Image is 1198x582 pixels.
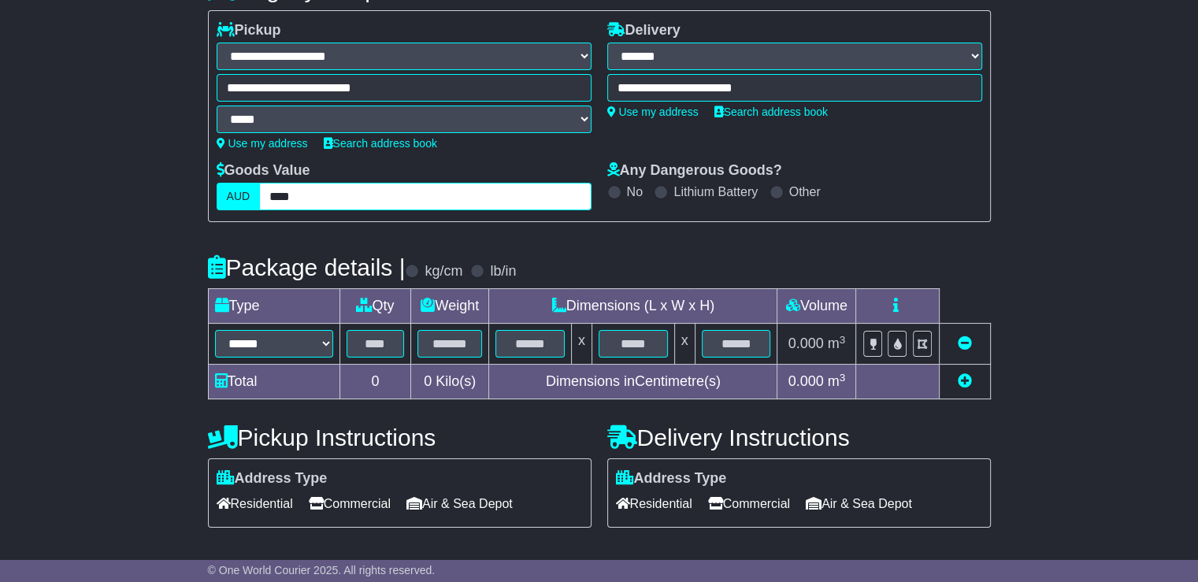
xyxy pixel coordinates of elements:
label: Lithium Battery [673,184,758,199]
a: Use my address [217,137,308,150]
sup: 3 [840,372,846,384]
sup: 3 [840,334,846,346]
td: Kilo(s) [411,365,489,399]
label: Any Dangerous Goods? [607,162,782,180]
span: Commercial [309,491,391,516]
td: Qty [339,289,411,324]
label: kg/cm [425,263,462,280]
label: Goods Value [217,162,310,180]
label: AUD [217,183,261,210]
td: x [571,324,592,365]
label: lb/in [490,263,516,280]
span: m [828,335,846,351]
td: Dimensions in Centimetre(s) [489,365,777,399]
span: © One World Courier 2025. All rights reserved. [208,564,436,576]
span: Commercial [708,491,790,516]
td: x [674,324,695,365]
a: Remove this item [958,335,972,351]
span: Air & Sea Depot [406,491,513,516]
span: Residential [217,491,293,516]
label: No [627,184,643,199]
td: Weight [411,289,489,324]
td: Total [208,365,339,399]
span: Air & Sea Depot [806,491,912,516]
a: Search address book [714,106,828,118]
label: Address Type [616,470,727,487]
label: Pickup [217,22,281,39]
h4: Pickup Instructions [208,424,592,450]
span: Residential [616,491,692,516]
a: Add new item [958,373,972,389]
td: Dimensions (L x W x H) [489,289,777,324]
h4: Delivery Instructions [607,424,991,450]
label: Address Type [217,470,328,487]
label: Other [789,184,821,199]
span: 0.000 [788,335,824,351]
td: 0 [339,365,411,399]
label: Delivery [607,22,681,39]
span: 0 [424,373,432,389]
td: Type [208,289,339,324]
a: Search address book [324,137,437,150]
span: m [828,373,846,389]
td: Volume [777,289,856,324]
span: 0.000 [788,373,824,389]
a: Use my address [607,106,699,118]
h4: Package details | [208,254,406,280]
